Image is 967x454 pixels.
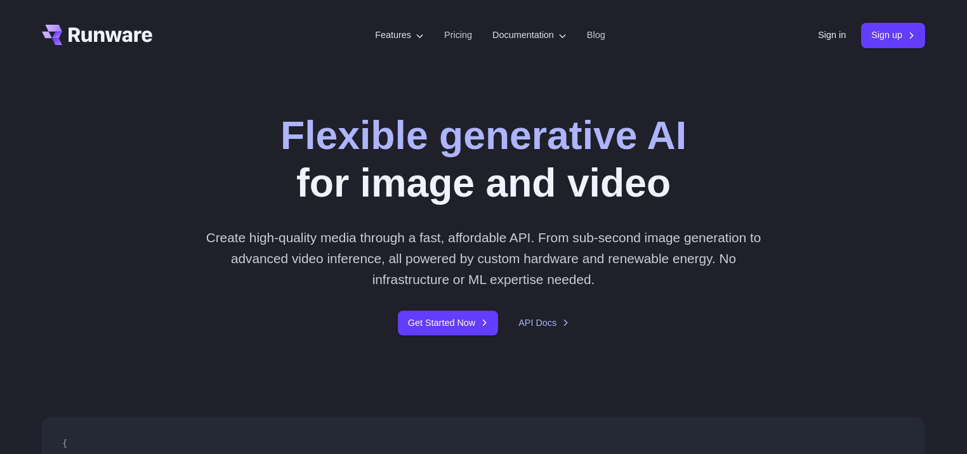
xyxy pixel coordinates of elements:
p: Create high-quality media through a fast, affordable API. From sub-second image generation to adv... [201,227,766,290]
h1: for image and video [280,112,687,207]
a: API Docs [518,316,569,330]
label: Documentation [492,28,567,42]
a: Blog [587,28,605,42]
span: { [62,438,67,448]
a: Pricing [444,28,472,42]
strong: Flexible generative AI [280,113,687,157]
label: Features [375,28,424,42]
a: Sign in [818,28,846,42]
a: Get Started Now [398,311,498,335]
a: Go to / [42,25,152,45]
a: Sign up [861,23,925,48]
